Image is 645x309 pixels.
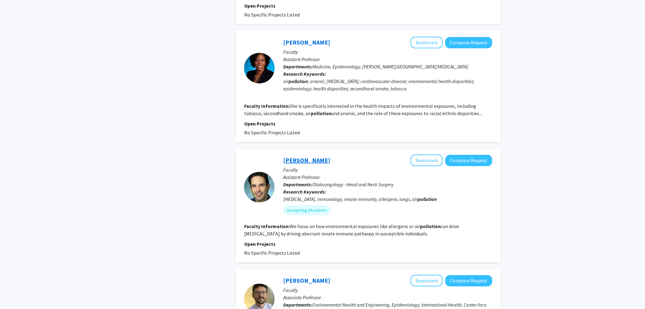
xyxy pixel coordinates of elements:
p: Assistant Professor [283,56,492,63]
b: Departments: [283,64,312,70]
button: Add Miranda Jones to Bookmarks [411,37,443,48]
b: Faculty Information: [244,103,290,109]
p: Open Projects [244,2,492,9]
button: Compose Request to Stephan Lajoie [445,155,492,166]
button: Compose Request to Miranda Jones [445,37,492,48]
button: Compose Request to Chris Heaney [445,275,492,286]
iframe: Chat [5,282,26,304]
span: Medicine, Epidemiology, [PERSON_NAME][GEOGRAPHIC_DATA][MEDICAL_DATA] [312,64,468,70]
p: Associate Professor [283,294,492,301]
span: Otolaryngology - Head and Neck Surgery [312,181,394,187]
p: Faculty [283,286,492,294]
button: Add Stephan Lajoie to Bookmarks [411,154,443,166]
fg-read-more: We focus on how environmental exposures like allergens or air can drive [MEDICAL_DATA] by driving... [244,223,459,237]
b: pollution [311,110,332,116]
span: No Specific Projects Listed [244,129,300,136]
fg-read-more: She is specifically interested in the health impacts of environmental exposures, including tobacc... [244,103,482,116]
b: pollution [420,223,441,229]
p: Assistant Professor [283,173,492,181]
a: [PERSON_NAME] [283,156,330,164]
b: Departments: [283,302,312,308]
div: air ; arsenic; [MEDICAL_DATA]; cardiovascular disease; environmental health disparities; epidemio... [283,78,492,92]
span: No Specific Projects Listed [244,12,300,18]
p: Open Projects [244,120,492,127]
b: Departments: [283,181,312,187]
p: Open Projects [244,240,492,248]
b: Faculty Information: [244,223,290,229]
a: [PERSON_NAME] [283,277,330,284]
span: No Specific Projects Listed [244,250,300,256]
b: Research Keywords: [283,71,326,77]
div: [MEDICAL_DATA], immunology, innate immunity, allergens, lungs, air [283,195,492,203]
mat-chip: Accepting Students [283,205,331,215]
p: Faculty [283,166,492,173]
b: pollution [418,196,437,202]
b: pollution [289,78,308,84]
a: [PERSON_NAME] [283,38,330,46]
b: Research Keywords: [283,189,326,195]
p: Faculty [283,48,492,56]
button: Add Chris Heaney to Bookmarks [411,275,443,286]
